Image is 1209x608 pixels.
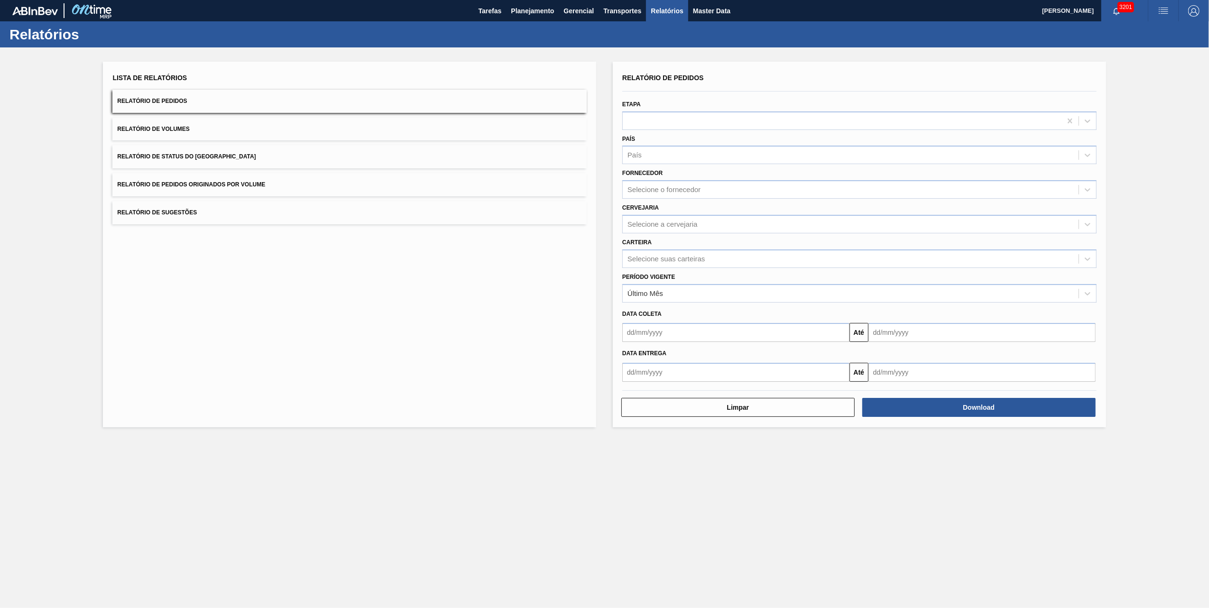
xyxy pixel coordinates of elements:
[849,323,868,342] button: Até
[693,5,730,17] span: Master Data
[622,323,849,342] input: dd/mm/yyyy
[622,136,635,142] label: País
[621,398,855,417] button: Limpar
[862,398,1096,417] button: Download
[622,350,666,357] span: Data entrega
[622,101,641,108] label: Etapa
[628,220,698,228] div: Selecione a cervejaria
[622,311,662,317] span: Data coleta
[1188,5,1200,17] img: Logout
[603,5,641,17] span: Transportes
[9,29,178,40] h1: Relatórios
[112,173,587,196] button: Relatório de Pedidos Originados por Volume
[511,5,554,17] span: Planejamento
[868,323,1096,342] input: dd/mm/yyyy
[651,5,683,17] span: Relatórios
[117,126,189,132] span: Relatório de Volumes
[628,151,642,159] div: País
[622,74,704,82] span: Relatório de Pedidos
[1101,4,1132,18] button: Notificações
[1117,2,1134,12] span: 3201
[117,98,187,104] span: Relatório de Pedidos
[112,201,587,224] button: Relatório de Sugestões
[849,363,868,382] button: Até
[622,170,663,176] label: Fornecedor
[1158,5,1169,17] img: userActions
[622,363,849,382] input: dd/mm/yyyy
[564,5,594,17] span: Gerencial
[628,289,663,297] div: Último Mês
[479,5,502,17] span: Tarefas
[622,239,652,246] label: Carteira
[117,209,197,216] span: Relatório de Sugestões
[112,74,187,82] span: Lista de Relatórios
[12,7,58,15] img: TNhmsLtSVTkK8tSr43FrP2fwEKptu5GPRR3wAAAABJRU5ErkJggg==
[628,255,705,263] div: Selecione suas carteiras
[868,363,1096,382] input: dd/mm/yyyy
[117,181,265,188] span: Relatório de Pedidos Originados por Volume
[117,153,256,160] span: Relatório de Status do [GEOGRAPHIC_DATA]
[112,118,587,141] button: Relatório de Volumes
[622,204,659,211] label: Cervejaria
[622,274,675,280] label: Período Vigente
[112,145,587,168] button: Relatório de Status do [GEOGRAPHIC_DATA]
[628,186,701,194] div: Selecione o fornecedor
[112,90,587,113] button: Relatório de Pedidos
